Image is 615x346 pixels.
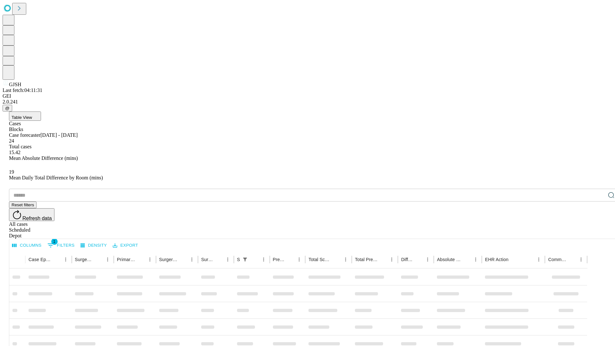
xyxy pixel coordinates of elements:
[40,132,78,138] span: [DATE] - [DATE]
[577,255,586,264] button: Menu
[387,255,396,264] button: Menu
[241,255,250,264] div: 1 active filter
[52,255,61,264] button: Sort
[437,257,462,262] div: Absolute Difference
[5,106,10,111] span: @
[9,175,103,180] span: Mean Daily Total Difference by Room (mins)
[136,255,145,264] button: Sort
[471,255,480,264] button: Menu
[9,208,54,221] button: Refresh data
[3,105,12,111] button: @
[355,257,378,262] div: Total Predicted Duration
[534,255,543,264] button: Menu
[414,255,423,264] button: Sort
[378,255,387,264] button: Sort
[9,111,41,121] button: Table View
[485,257,508,262] div: EHR Action
[22,216,52,221] span: Refresh data
[341,255,350,264] button: Menu
[9,150,20,155] span: 15.42
[223,255,232,264] button: Menu
[12,115,32,120] span: Table View
[159,257,178,262] div: Surgery Name
[462,255,471,264] button: Sort
[11,241,43,251] button: Select columns
[94,255,103,264] button: Sort
[3,93,612,99] div: GEI
[250,255,259,264] button: Sort
[548,257,567,262] div: Comments
[241,255,250,264] button: Show filters
[111,241,140,251] button: Export
[9,202,37,208] button: Reset filters
[286,255,295,264] button: Sort
[9,82,21,87] span: GJSH
[51,238,58,245] span: 1
[29,257,52,262] div: Case Epic Id
[103,255,112,264] button: Menu
[423,255,432,264] button: Menu
[117,257,135,262] div: Primary Service
[295,255,304,264] button: Menu
[145,255,154,264] button: Menu
[568,255,577,264] button: Sort
[61,255,70,264] button: Menu
[259,255,268,264] button: Menu
[3,99,612,105] div: 2.0.241
[187,255,196,264] button: Menu
[214,255,223,264] button: Sort
[3,87,42,93] span: Last fetch: 04:11:31
[201,257,214,262] div: Surgery Date
[9,144,31,149] span: Total cases
[9,155,78,161] span: Mean Absolute Difference (mins)
[75,257,94,262] div: Surgeon Name
[46,240,76,251] button: Show filters
[9,138,14,144] span: 24
[237,257,240,262] div: Scheduled In Room Duration
[12,202,34,207] span: Reset filters
[9,169,14,175] span: 19
[273,257,285,262] div: Predicted In Room Duration
[79,241,109,251] button: Density
[178,255,187,264] button: Sort
[401,257,414,262] div: Difference
[9,132,40,138] span: Case forecaster
[308,257,332,262] div: Total Scheduled Duration
[509,255,518,264] button: Sort
[332,255,341,264] button: Sort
